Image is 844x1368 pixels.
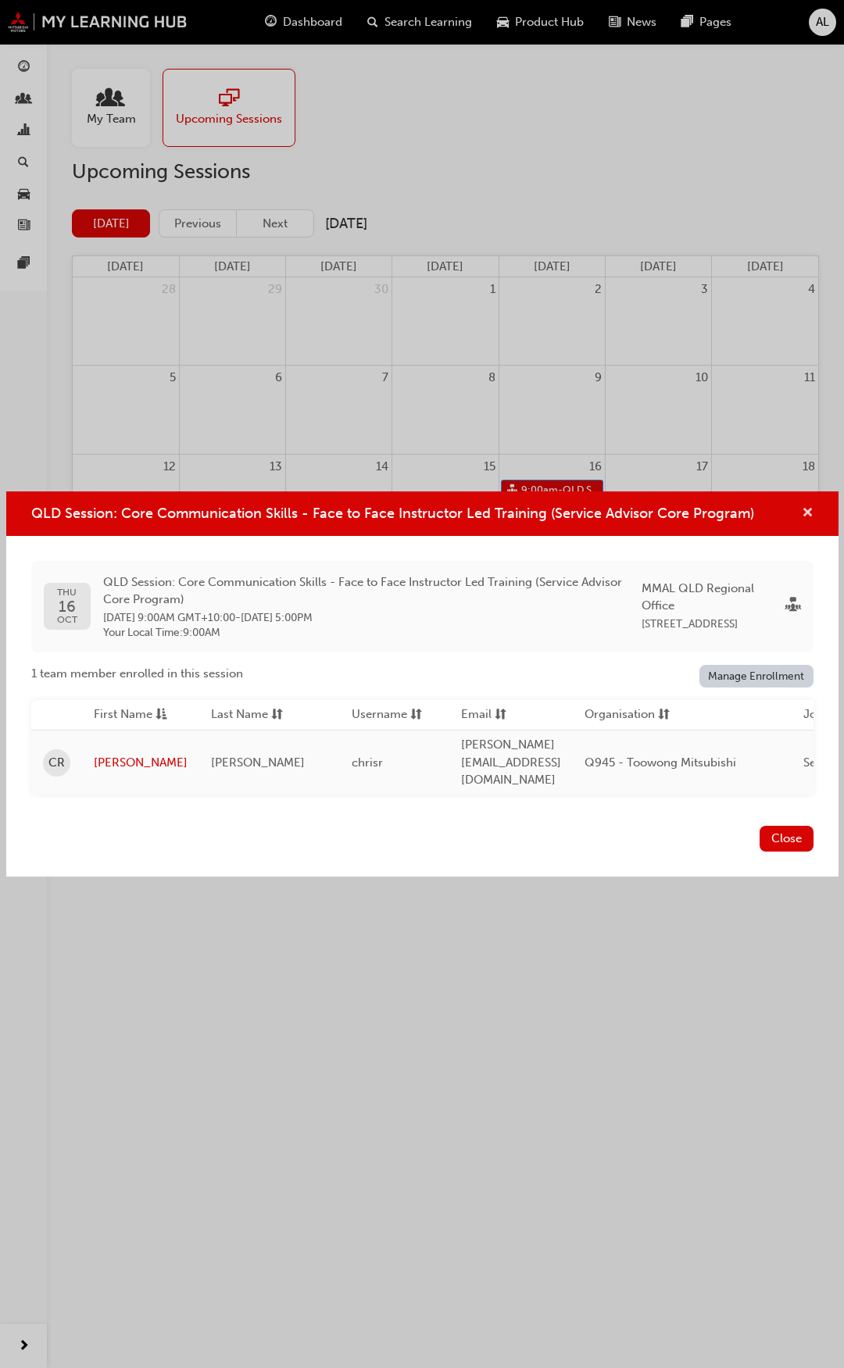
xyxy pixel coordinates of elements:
[658,705,670,725] span: sorting-icon
[495,705,506,725] span: sorting-icon
[760,826,814,852] button: Close
[31,505,754,522] span: QLD Session: Core Communication Skills - Face to Face Instructor Led Training (Service Advisor Co...
[103,573,629,640] div: -
[31,665,243,683] span: 1 team member enrolled in this session
[48,754,65,772] span: CR
[642,617,738,630] span: [STREET_ADDRESS]
[352,755,383,770] span: chrisr
[785,598,801,616] span: sessionType_FACE_TO_FACE-icon
[461,705,492,725] span: Email
[156,705,167,725] span: asc-icon
[94,705,180,725] button: First Nameasc-icon
[6,491,839,877] div: QLD Session: Core Communication Skills - Face to Face Instructor Led Training (Service Advisor Co...
[57,615,77,625] span: OCT
[585,755,736,770] span: Q945 - Toowong Mitsubishi
[461,705,547,725] button: Emailsorting-icon
[241,611,313,624] span: 16 Oct 2025 5:00PM
[211,705,268,725] span: Last Name
[94,754,188,772] a: [PERSON_NAME]
[57,588,77,598] span: THU
[57,598,77,615] span: 16
[585,705,671,725] button: Organisationsorting-icon
[352,705,407,725] span: Username
[699,665,814,688] a: Manage Enrollment
[352,705,438,725] button: Usernamesorting-icon
[802,504,814,523] button: cross-icon
[410,705,422,725] span: sorting-icon
[802,507,814,521] span: cross-icon
[271,705,283,725] span: sorting-icon
[103,611,235,624] span: 16 Oct 2025 9:00AM GMT+10:00
[211,755,305,770] span: [PERSON_NAME]
[94,705,152,725] span: First Name
[211,705,297,725] button: Last Namesorting-icon
[642,580,773,615] span: MMAL QLD Regional Office
[461,738,561,787] span: [PERSON_NAME][EMAIL_ADDRESS][DOMAIN_NAME]
[103,626,629,640] span: Your Local Time : 9:00AM
[103,573,629,609] span: QLD Session: Core Communication Skills - Face to Face Instructor Led Training (Service Advisor Co...
[585,705,655,725] span: Organisation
